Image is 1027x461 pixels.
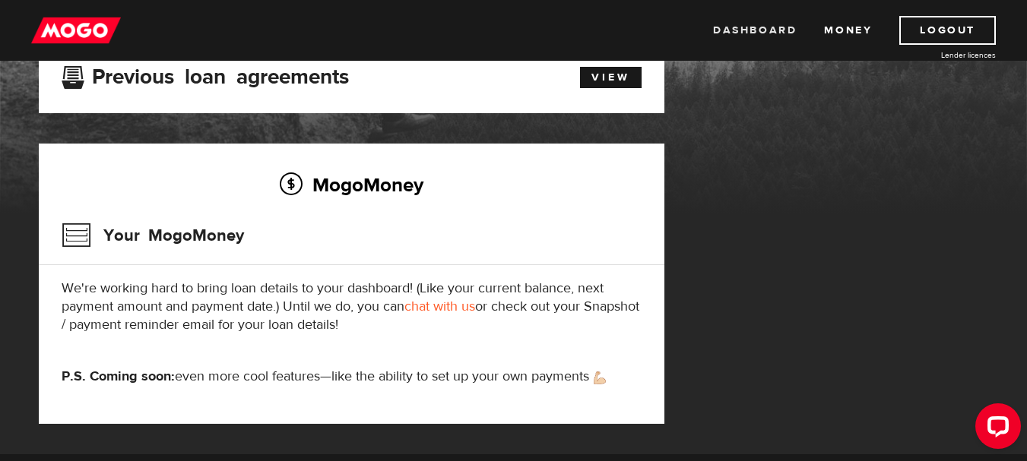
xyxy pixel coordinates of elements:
a: chat with us [404,298,475,315]
p: We're working hard to bring loan details to your dashboard! (Like your current balance, next paym... [62,279,642,334]
h3: Previous loan agreements [62,65,349,84]
a: View [580,67,642,88]
img: strong arm emoji [594,371,606,384]
iframe: LiveChat chat widget [963,397,1027,461]
a: Logout [899,16,996,45]
strong: P.S. Coming soon: [62,368,175,385]
h3: Your MogoMoney [62,216,244,255]
a: Lender licences [882,49,996,61]
p: even more cool features—like the ability to set up your own payments [62,368,642,386]
img: mogo_logo-11ee424be714fa7cbb0f0f49df9e16ec.png [31,16,121,45]
a: Dashboard [713,16,797,45]
h2: MogoMoney [62,169,642,201]
a: Money [824,16,872,45]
